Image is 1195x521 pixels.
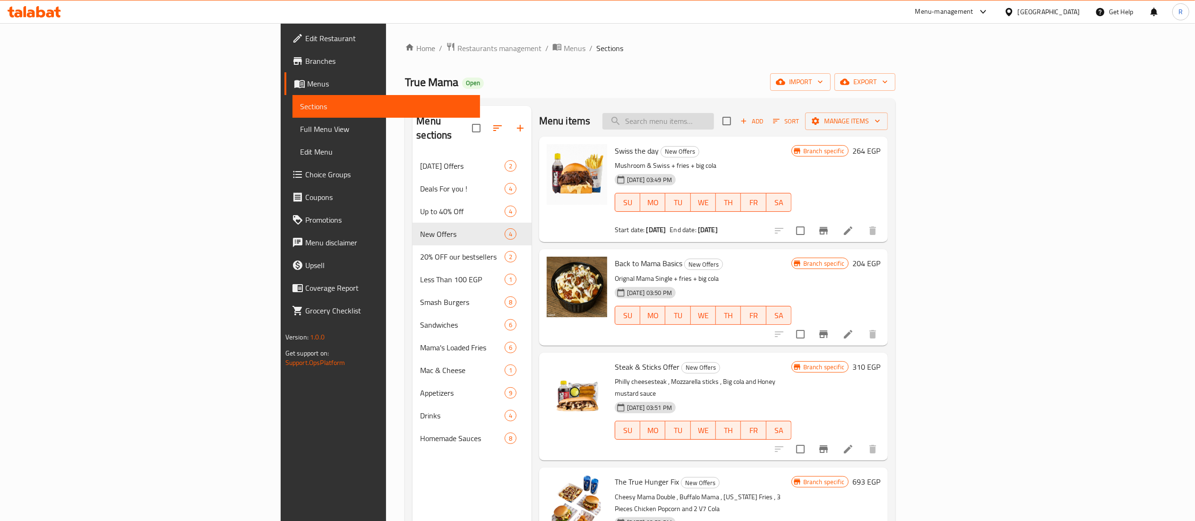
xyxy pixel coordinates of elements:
[644,424,662,437] span: MO
[770,196,788,209] span: SA
[547,360,607,421] img: Steak & Sticks Offer
[1178,7,1183,17] span: R
[615,475,679,489] span: The True Hunger Fix
[505,162,516,171] span: 2
[813,115,880,127] span: Manage items
[305,282,473,294] span: Coverage Report
[684,259,723,270] div: New Offers
[691,421,716,440] button: WE
[812,323,835,346] button: Branch-specific-item
[420,433,504,444] span: Homemade Sauces
[640,193,665,212] button: MO
[505,207,516,216] span: 4
[661,146,699,157] div: New Offers
[420,365,504,376] span: Mac & Cheese
[505,410,516,421] div: items
[861,438,884,460] button: delete
[545,43,549,54] li: /
[300,146,473,157] span: Edit Menu
[619,196,636,209] span: SU
[420,206,504,217] div: Up to 40% Off
[413,313,531,336] div: Sandwiches6
[446,42,542,54] a: Restaurants management
[305,260,473,271] span: Upsell
[681,477,720,488] div: New Offers
[505,252,516,261] span: 2
[505,298,516,307] span: 8
[305,33,473,44] span: Edit Restaurant
[284,254,480,277] a: Upsell
[300,101,473,112] span: Sections
[800,259,848,268] span: Branch specific
[420,410,504,421] div: Drinks
[766,193,791,212] button: SA
[615,376,791,399] p: Philly cheesesteak , Mozzarella sticks , Big cola and Honey mustard sauce
[791,439,810,459] span: Select to update
[615,193,640,212] button: SU
[505,343,516,352] span: 6
[505,389,516,398] span: 9
[292,140,480,163] a: Edit Menu
[420,183,504,194] span: Deals For you !
[691,306,716,325] button: WE
[771,114,801,129] button: Sort
[737,114,767,129] button: Add
[812,219,835,242] button: Branch-specific-item
[861,219,884,242] button: delete
[413,200,531,223] div: Up to 40% Off4
[420,251,504,262] span: 20% OFF our bestsellers
[669,424,687,437] span: TU
[292,95,480,118] a: Sections
[741,306,766,325] button: FR
[741,193,766,212] button: FR
[547,144,607,205] img: Swiss the day
[669,309,687,322] span: TU
[413,245,531,268] div: 20% OFF our bestsellers2
[615,144,659,158] span: Swiss the day
[284,231,480,254] a: Menu disclaimer
[720,309,737,322] span: TH
[505,228,516,240] div: items
[615,273,791,285] p: Orignal Mama Single + fries + big cola
[596,43,623,54] span: Sections
[505,230,516,239] span: 4
[745,196,762,209] span: FR
[413,382,531,404] div: Appetizers9
[716,421,741,440] button: TH
[505,342,516,353] div: items
[413,291,531,313] div: Smash Burgers8
[682,362,720,373] span: New Offers
[413,404,531,427] div: Drinks4
[861,323,884,346] button: delete
[716,193,741,212] button: TH
[698,224,718,236] b: [DATE]
[615,421,640,440] button: SU
[615,491,791,515] p: Cheesy Mama Double , Buffalo Mama , [US_STATE] Fries , 3 Pieces Chicken Popcorn and 2 V7 Cola
[505,251,516,262] div: items
[695,424,712,437] span: WE
[505,366,516,375] span: 1
[644,196,662,209] span: MO
[778,76,823,88] span: import
[305,169,473,180] span: Choice Groups
[800,147,848,156] span: Branch specific
[770,424,788,437] span: SA
[305,214,473,226] span: Promotions
[420,342,504,353] span: Mama's Loaded Fries
[413,151,531,453] nav: Menu sections
[305,305,473,316] span: Grocery Checklist
[420,160,504,172] span: [DATE] Offers
[420,319,504,330] span: Sandwiches
[770,73,831,91] button: import
[405,42,895,54] nav: breadcrumb
[505,160,516,172] div: items
[646,224,666,236] b: [DATE]
[420,296,504,308] span: Smash Burgers
[737,114,767,129] span: Add item
[670,224,696,236] span: End date:
[843,329,854,340] a: Edit menu item
[420,228,504,240] div: New Offers
[420,274,504,285] div: Less Than 100 EGP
